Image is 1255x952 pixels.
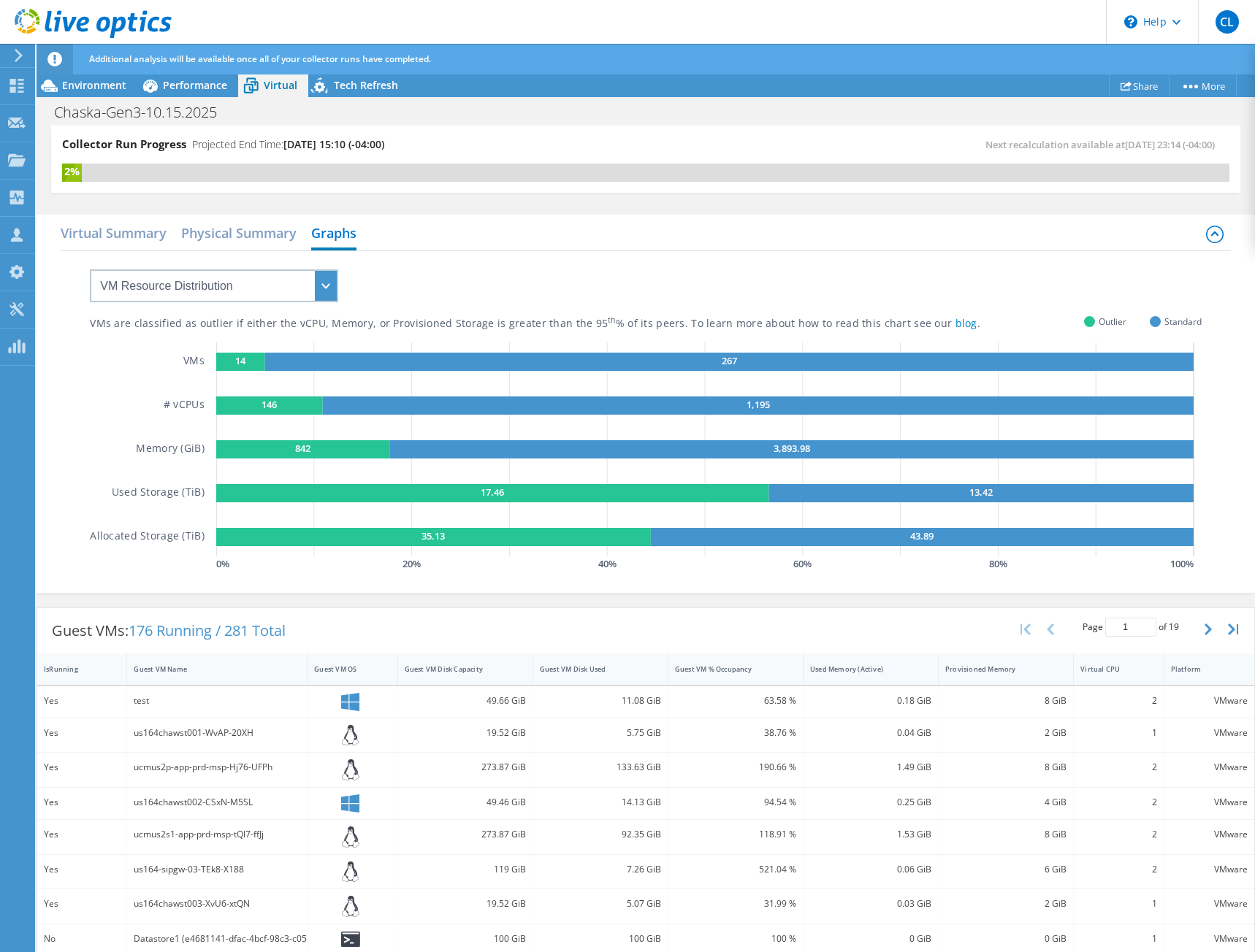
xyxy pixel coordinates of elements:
text: 17.46 [481,485,504,499]
div: 100 % [675,931,796,947]
div: 0.03 GiB [810,896,931,912]
div: VMware [1171,896,1248,912]
div: 2 [1080,759,1156,775]
text: 43.89 [910,529,934,542]
div: us164chawst001-WvAP-20XH [134,725,300,741]
div: IsRunning [44,664,102,674]
a: blog [955,316,977,330]
div: 273.87 GiB [405,759,526,775]
div: Used Memory (Active) [810,664,914,674]
div: ucmus2p-app-prd-msp-Hj76-UFPh [134,759,300,775]
text: 0 % [216,557,229,570]
div: VMware [1171,794,1248,810]
div: VMware [1171,693,1248,709]
text: 267 [722,354,737,367]
div: Guest VMs: [37,608,300,653]
span: [DATE] 15:10 (-04:00) [283,137,384,151]
div: 2 [1080,861,1156,878]
span: Next recalculation available at [985,138,1222,151]
div: 4 GiB [945,794,1067,810]
div: Guest VM OS [314,664,373,674]
div: 94.54 % [675,794,796,810]
div: 0.25 GiB [810,794,931,810]
div: Guest VM % Occupancy [675,664,779,674]
text: 80 % [989,557,1007,570]
div: 118.91 % [675,826,796,842]
div: VMware [1171,931,1248,947]
div: VMware [1171,759,1248,775]
span: Outlier [1099,313,1126,330]
a: More [1169,74,1237,97]
div: 0 GiB [810,931,931,947]
div: 2% [62,164,82,180]
h4: Projected End Time: [192,137,384,153]
div: Yes [44,693,120,709]
div: 1.53 GiB [810,826,931,842]
div: ucmus2s1-app-prd-msp-tQl7-ffJj [134,826,300,842]
div: 7.26 GiB [540,861,661,878]
text: 146 [262,398,277,411]
div: 0.04 GiB [810,725,931,741]
div: 2 [1080,826,1156,842]
h5: VMs [183,353,205,371]
div: VMware [1171,725,1248,741]
div: 100 GiB [405,931,526,947]
span: Additional analysis will be available once all of your collector runs have completed. [89,53,431,65]
svg: GaugeChartPercentageAxisTexta [216,556,1202,571]
text: 20 % [403,557,421,570]
div: 5.75 GiB [540,725,661,741]
div: 11.08 GiB [540,693,661,709]
sup: th [608,315,616,325]
div: us164-sipgw-03-TEk8-X188 [134,861,300,878]
div: Guest VM Disk Used [540,664,644,674]
text: 13.42 [969,485,993,499]
h5: Used Storage (TiB) [112,484,205,502]
span: [DATE] 23:14 (-04:00) [1125,138,1215,151]
div: Yes [44,826,120,842]
span: Environment [62,78,126,92]
div: 19.52 GiB [405,896,526,912]
h5: Memory (GiB) [136,440,204,458]
div: 49.66 GiB [405,693,526,709]
text: 40 % [598,557,617,570]
span: Performance [163,78,227,92]
div: 14.13 GiB [540,794,661,810]
svg: \n [1124,15,1137,28]
span: Standard [1164,313,1202,330]
div: Provisioned Memory [945,664,1049,674]
div: Datastore1 (e4681141-dfac-4bcf-98c3-c051481d0525)-3WSC [134,931,300,947]
div: Guest VM Name [134,664,283,674]
h5: Allocated Storage (TiB) [90,528,204,546]
text: 3,893.98 [774,442,810,455]
h2: Graphs [311,218,356,250]
div: 92.35 GiB [540,826,661,842]
div: 8 GiB [945,826,1067,842]
a: Share [1109,74,1170,97]
div: 8 GiB [945,693,1067,709]
span: CL [1216,10,1239,34]
text: 1,195 [747,398,770,411]
div: 2 GiB [945,725,1067,741]
div: 1 [1080,896,1156,912]
div: 6 GiB [945,861,1067,878]
div: VMs are classified as outlier if either the vCPU, Memory, or Provisioned Storage is greater than ... [90,317,1053,331]
div: us164chawst003-XvU6-xtQN [134,896,300,912]
div: Yes [44,896,120,912]
div: No [44,931,120,947]
div: 1 [1080,725,1156,741]
div: 19.52 GiB [405,725,526,741]
div: 119 GiB [405,861,526,878]
div: Guest VM Disk Capacity [405,664,508,674]
div: Yes [44,794,120,810]
h1: Chaska-Gen3-10.15.2025 [47,104,240,120]
text: 60 % [793,557,812,570]
div: Yes [44,759,120,775]
div: us164chawst002-CSxN-M5SL [134,794,300,810]
div: 2 [1080,794,1156,810]
div: Platform [1171,664,1230,674]
div: VMware [1171,861,1248,878]
div: 31.99 % [675,896,796,912]
div: 521.04 % [675,861,796,878]
span: 176 Running / 281 Total [129,621,286,640]
div: 0.18 GiB [810,693,931,709]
